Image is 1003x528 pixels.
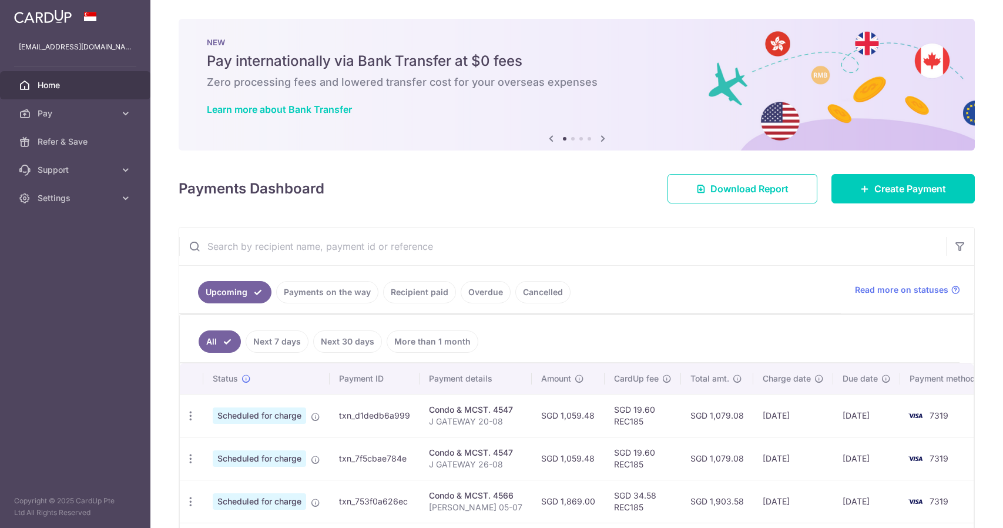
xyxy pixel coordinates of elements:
span: Status [213,373,238,385]
p: J GATEWAY 20-08 [429,416,522,427]
span: Amount [541,373,571,385]
td: txn_d1dedb6a999 [330,394,420,437]
a: Next 30 days [313,330,382,353]
td: SGD 1,059.48 [532,394,605,437]
span: 7319 [930,410,948,420]
span: Scheduled for charge [213,450,306,467]
span: 7319 [930,496,948,506]
td: SGD 34.58 REC185 [605,480,681,523]
span: Download Report [710,182,789,196]
p: [PERSON_NAME] 05-07 [429,502,522,513]
td: [DATE] [833,480,900,523]
h4: Payments Dashboard [179,178,324,199]
span: Refer & Save [38,136,115,148]
td: SGD 19.60 REC185 [605,394,681,437]
td: [DATE] [833,394,900,437]
img: Bank Card [904,494,927,509]
td: SGD 1,869.00 [532,480,605,523]
h5: Pay internationally via Bank Transfer at $0 fees [207,52,947,71]
a: Recipient paid [383,281,456,303]
span: Scheduled for charge [213,493,306,510]
td: SGD 19.60 REC185 [605,437,681,480]
th: Payment method [900,363,989,394]
a: All [199,330,241,353]
td: txn_753f0a626ec [330,480,420,523]
img: Bank Card [904,409,927,423]
td: [DATE] [753,394,833,437]
a: Create Payment [831,174,975,203]
td: txn_7f5cbae784e [330,437,420,480]
span: Read more on statuses [855,284,948,296]
input: Search by recipient name, payment id or reference [179,228,946,265]
img: CardUp [14,9,72,24]
p: NEW [207,38,947,47]
img: Bank Card [904,452,927,466]
span: Home [38,79,115,91]
img: Bank transfer banner [179,19,975,151]
div: Condo & MCST. 4566 [429,490,522,502]
a: Overdue [461,281,511,303]
th: Payment details [420,363,532,394]
span: Total amt. [690,373,729,385]
span: Settings [38,192,115,204]
td: SGD 1,079.08 [681,394,753,437]
span: CardUp fee [614,373,659,385]
td: [DATE] [833,437,900,480]
p: J GATEWAY 26-08 [429,459,522,470]
span: Create Payment [874,182,946,196]
td: SGD 1,059.48 [532,437,605,480]
th: Payment ID [330,363,420,394]
td: SGD 1,079.08 [681,437,753,480]
td: SGD 1,903.58 [681,480,753,523]
a: Next 7 days [246,330,308,353]
div: Condo & MCST. 4547 [429,404,522,416]
a: Payments on the way [276,281,378,303]
a: Cancelled [515,281,571,303]
h6: Zero processing fees and lowered transfer cost for your overseas expenses [207,75,947,89]
a: Download Report [667,174,817,203]
td: [DATE] [753,480,833,523]
span: Charge date [763,373,811,385]
a: Upcoming [198,281,271,303]
td: [DATE] [753,437,833,480]
span: Due date [843,373,878,385]
a: Learn more about Bank Transfer [207,103,352,115]
div: Condo & MCST. 4547 [429,447,522,459]
p: [EMAIL_ADDRESS][DOMAIN_NAME] [19,41,132,53]
a: Read more on statuses [855,284,960,296]
span: Scheduled for charge [213,407,306,424]
span: 7319 [930,453,948,463]
span: Support [38,164,115,176]
a: More than 1 month [387,330,478,353]
span: Pay [38,108,115,119]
